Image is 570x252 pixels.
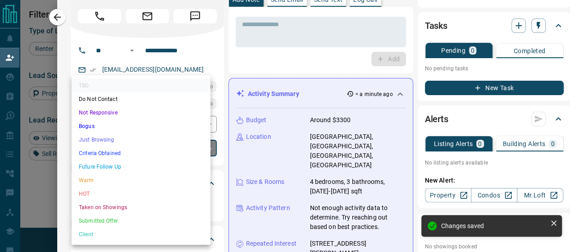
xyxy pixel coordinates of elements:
li: Bogus [72,119,210,133]
div: Changes saved [441,222,547,229]
li: Do Not Contact [72,92,210,106]
li: Taken on Showings [72,201,210,214]
li: Warm [72,174,210,187]
li: Client [72,228,210,241]
li: Submitted Offer [72,214,210,228]
li: Future Follow Up [72,160,210,174]
li: HOT [72,187,210,201]
li: Not Responsive [72,106,210,119]
li: Just Browsing [72,133,210,147]
li: Criteria Obtained [72,147,210,160]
